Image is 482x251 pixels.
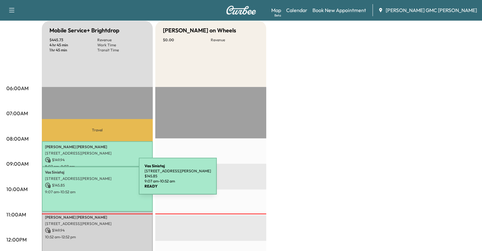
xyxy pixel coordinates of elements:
[42,119,153,141] p: Travel
[45,189,150,195] p: 9:07 am - 10:52 am
[6,109,28,117] p: 07:00AM
[49,37,97,43] p: $ 445.73
[6,84,29,92] p: 06:00AM
[45,164,150,169] p: 8:07 am - 9:07 am
[145,168,211,174] p: [STREET_ADDRESS][PERSON_NAME]
[145,184,157,188] b: READY
[97,37,145,43] p: Revenue
[97,48,145,53] p: Transit Time
[45,151,150,156] p: [STREET_ADDRESS][PERSON_NAME]
[271,6,281,14] a: MapBeta
[45,234,150,240] p: 10:52 am - 12:52 pm
[163,37,211,43] p: $ 0.00
[6,185,28,193] p: 10:00AM
[45,170,150,175] p: Vas Sinistaj
[312,6,366,14] a: Book New Appointment
[386,6,477,14] span: [PERSON_NAME] GMC [PERSON_NAME]
[286,6,307,14] a: Calendar
[49,26,119,35] h5: Mobile Service+ Brightdrop
[226,6,256,15] img: Curbee Logo
[163,26,236,35] h5: [PERSON_NAME] on Wheels
[45,144,150,149] p: [PERSON_NAME] [PERSON_NAME]
[49,48,97,53] p: 1 hr 45 min
[6,160,29,168] p: 09:00AM
[274,13,281,18] div: Beta
[97,43,145,48] p: Work Time
[6,135,29,142] p: 08:00AM
[211,37,259,43] p: Revenue
[45,182,150,188] p: $ 145.85
[145,163,165,168] b: Vas Sinistaj
[45,157,150,163] p: $ 149.94
[45,176,150,181] p: [STREET_ADDRESS][PERSON_NAME]
[145,174,211,179] p: $ 145.85
[49,43,97,48] p: 4 hr 45 min
[45,221,150,226] p: [STREET_ADDRESS][PERSON_NAME]
[145,179,211,184] p: 9:07 am - 10:52 am
[6,236,27,243] p: 12:00PM
[45,228,150,233] p: $ 149.94
[6,211,26,218] p: 11:00AM
[45,215,150,220] p: [PERSON_NAME] [PERSON_NAME]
